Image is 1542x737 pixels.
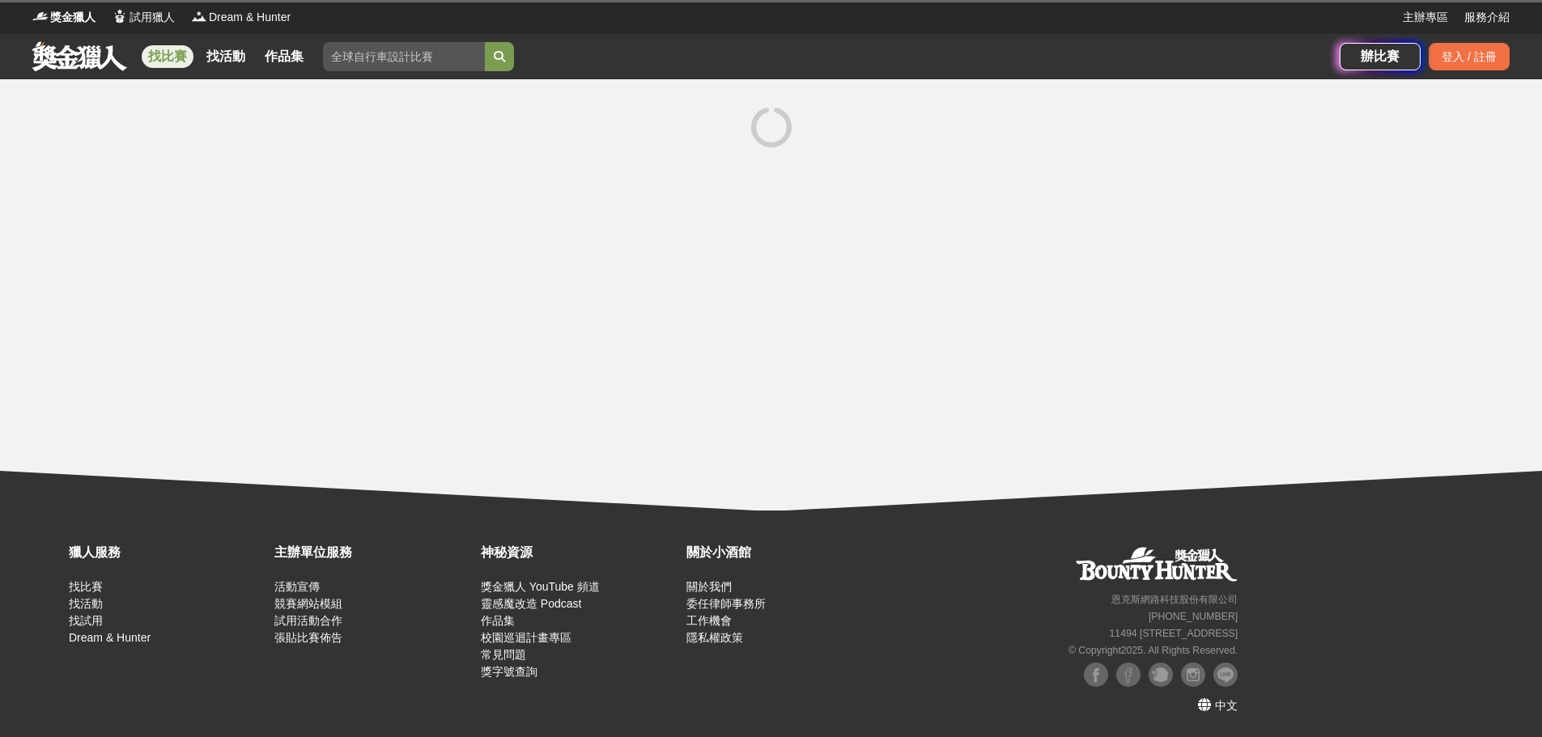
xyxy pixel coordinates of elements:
[50,9,96,26] span: 獎金獵人
[1116,663,1141,687] img: Facebook
[1429,43,1510,70] div: 登入 / 註冊
[1110,628,1238,639] small: 11494 [STREET_ADDRESS]
[69,614,103,627] a: 找試用
[258,45,310,68] a: 作品集
[1215,699,1238,712] span: 中文
[323,42,485,71] input: 全球自行車設計比賽
[481,631,571,644] a: 校園巡迴計畫專區
[191,8,207,24] img: Logo
[1464,9,1510,26] a: 服務介紹
[686,543,884,562] div: 關於小酒館
[274,543,472,562] div: 主辦單位服務
[1084,663,1108,687] img: Facebook
[686,580,732,593] a: 關於我們
[1403,9,1448,26] a: 主辦專區
[69,631,151,644] a: Dream & Hunter
[481,580,600,593] a: 獎金獵人 YouTube 頻道
[32,9,96,26] a: Logo獎金獵人
[130,9,175,26] span: 試用獵人
[1149,611,1238,622] small: [PHONE_NUMBER]
[1213,663,1238,687] img: LINE
[274,597,342,610] a: 競賽網站模組
[1111,594,1238,605] small: 恩克斯網路科技股份有限公司
[69,543,266,562] div: 獵人服務
[191,9,291,26] a: LogoDream & Hunter
[1068,645,1238,656] small: © Copyright 2025 . All Rights Reserved.
[69,597,103,610] a: 找活動
[686,631,743,644] a: 隱私權政策
[200,45,252,68] a: 找活動
[481,543,678,562] div: 神秘資源
[686,614,732,627] a: 工作機會
[32,8,49,24] img: Logo
[274,614,342,627] a: 試用活動合作
[1181,663,1205,687] img: Instagram
[209,9,291,26] span: Dream & Hunter
[142,45,193,68] a: 找比賽
[1340,43,1421,70] a: 辦比賽
[112,9,175,26] a: Logo試用獵人
[1149,663,1173,687] img: Plurk
[112,8,128,24] img: Logo
[481,665,537,678] a: 獎字號查詢
[69,580,103,593] a: 找比賽
[481,648,526,661] a: 常見問題
[274,631,342,644] a: 張貼比賽佈告
[686,597,766,610] a: 委任律師事務所
[481,597,581,610] a: 靈感魔改造 Podcast
[481,614,515,627] a: 作品集
[274,580,320,593] a: 活動宣傳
